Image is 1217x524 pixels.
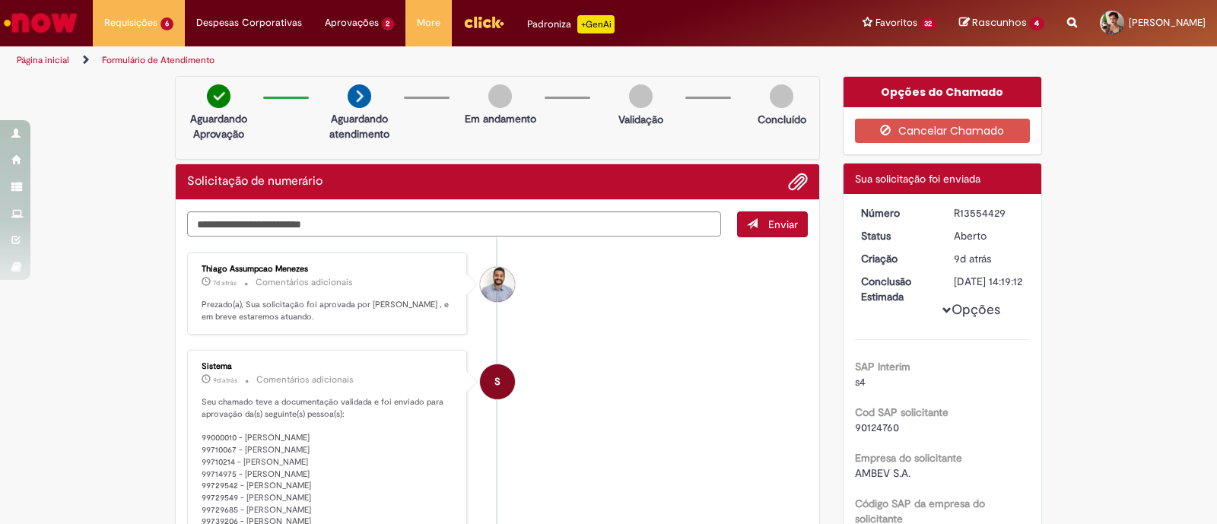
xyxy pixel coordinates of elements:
time: 22/09/2025 11:04:00 [954,252,991,265]
span: Rascunhos [972,15,1027,30]
img: ServiceNow [2,8,80,38]
span: Enviar [768,218,798,231]
ul: Trilhas de página [11,46,800,75]
time: 22/09/2025 14:44:55 [213,376,237,385]
div: Aberto [954,228,1025,243]
b: SAP Interim [855,360,910,373]
p: Aguardando atendimento [323,111,396,141]
p: Concluído [758,112,806,127]
a: Página inicial [17,54,69,66]
div: Thiago Assumpcao Menezes [480,267,515,302]
b: Empresa do solicitante [855,451,962,465]
div: System [480,364,515,399]
small: Comentários adicionais [256,373,354,386]
span: Requisições [104,15,157,30]
a: Formulário de Atendimento [102,54,214,66]
span: AMBEV S.A. [855,466,910,480]
p: Validação [618,112,663,127]
dt: Conclusão Estimada [850,274,943,304]
span: More [417,15,440,30]
dt: Status [850,228,943,243]
div: Opções do Chamado [844,77,1042,107]
span: Despesas Corporativas [196,15,302,30]
span: 32 [920,17,937,30]
span: Favoritos [875,15,917,30]
span: 4 [1029,17,1044,30]
button: Adicionar anexos [788,172,808,192]
img: arrow-next.png [348,84,371,108]
textarea: Digite sua mensagem aqui... [187,211,721,237]
span: 7d atrás [213,278,237,287]
span: Sua solicitação foi enviada [855,172,980,186]
div: Sistema [202,362,455,371]
span: 90124760 [855,421,899,434]
img: img-circle-grey.png [629,84,653,108]
div: [DATE] 14:19:12 [954,274,1025,289]
p: Aguardando Aprovação [182,111,256,141]
p: Em andamento [465,111,536,126]
span: 6 [160,17,173,30]
small: Comentários adicionais [256,276,353,289]
button: Enviar [737,211,808,237]
img: img-circle-grey.png [488,84,512,108]
div: 22/09/2025 11:04:00 [954,251,1025,266]
div: Thiago Assumpcao Menezes [202,265,455,274]
p: +GenAi [577,15,615,33]
a: Rascunhos [959,16,1044,30]
span: S [494,364,500,400]
time: 23/09/2025 19:58:24 [213,278,237,287]
dt: Número [850,205,943,221]
button: Cancelar Chamado [855,119,1031,143]
span: 2 [382,17,395,30]
b: Cod SAP solicitante [855,405,948,419]
img: click_logo_yellow_360x200.png [463,11,504,33]
img: img-circle-grey.png [770,84,793,108]
span: Aprovações [325,15,379,30]
p: Prezado(a), Sua solicitação foi aprovada por [PERSON_NAME] , e em breve estaremos atuando. [202,299,455,322]
h2: Solicitação de numerário Histórico de tíquete [187,175,323,189]
div: Padroniza [527,15,615,33]
img: check-circle-green.png [207,84,230,108]
span: s4 [855,375,866,389]
span: 9d atrás [213,376,237,385]
dt: Criação [850,251,943,266]
span: 9d atrás [954,252,991,265]
div: R13554429 [954,205,1025,221]
span: [PERSON_NAME] [1129,16,1206,29]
